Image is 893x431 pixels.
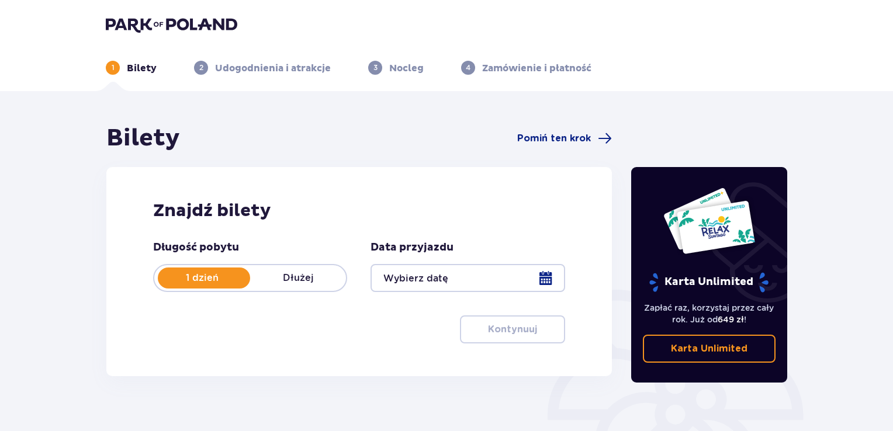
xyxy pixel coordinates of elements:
p: Zapłać raz, korzystaj przez cały rok. Już od ! [643,302,776,325]
p: Data przyjazdu [371,241,454,255]
p: Karta Unlimited [671,342,747,355]
p: Zamówienie i płatność [482,62,591,75]
h1: Bilety [106,124,180,153]
button: Kontynuuj [460,315,565,343]
p: Karta Unlimited [648,272,770,293]
p: 2 [199,62,203,73]
p: Bilety [127,62,157,75]
img: Park of Poland logo [106,16,237,33]
p: 4 [466,62,470,73]
a: Karta Unlimited [643,335,776,363]
p: 1 [112,62,115,73]
p: 3 [373,62,378,73]
span: Pomiń ten krok [517,132,591,145]
p: Dłużej [250,272,346,284]
span: 649 zł [718,315,744,324]
h2: Znajdź bilety [153,200,565,222]
p: Kontynuuj [488,323,537,336]
p: 1 dzień [154,272,250,284]
a: Pomiń ten krok [517,131,612,145]
p: Udogodnienia i atrakcje [215,62,331,75]
p: Długość pobytu [153,241,239,255]
p: Nocleg [389,62,424,75]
